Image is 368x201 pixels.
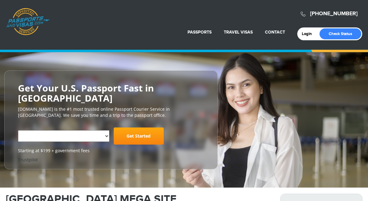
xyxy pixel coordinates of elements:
[6,8,49,35] a: Passports & [DOMAIN_NAME]
[114,127,164,145] a: Get Started
[18,148,204,154] span: Starting at $199 + government fees
[188,30,212,35] a: Passports
[310,10,358,17] a: [PHONE_NUMBER]
[18,106,204,118] p: [DOMAIN_NAME] is the #1 most trusted online Passport Courier Service in [GEOGRAPHIC_DATA]. We sav...
[320,28,361,39] a: Check Status
[302,31,316,36] a: Login
[265,30,285,35] a: Contact
[18,83,204,103] h2: Get Your U.S. Passport Fast in [GEOGRAPHIC_DATA]
[18,157,38,163] a: Trustpilot
[224,30,253,35] a: Travel Visas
